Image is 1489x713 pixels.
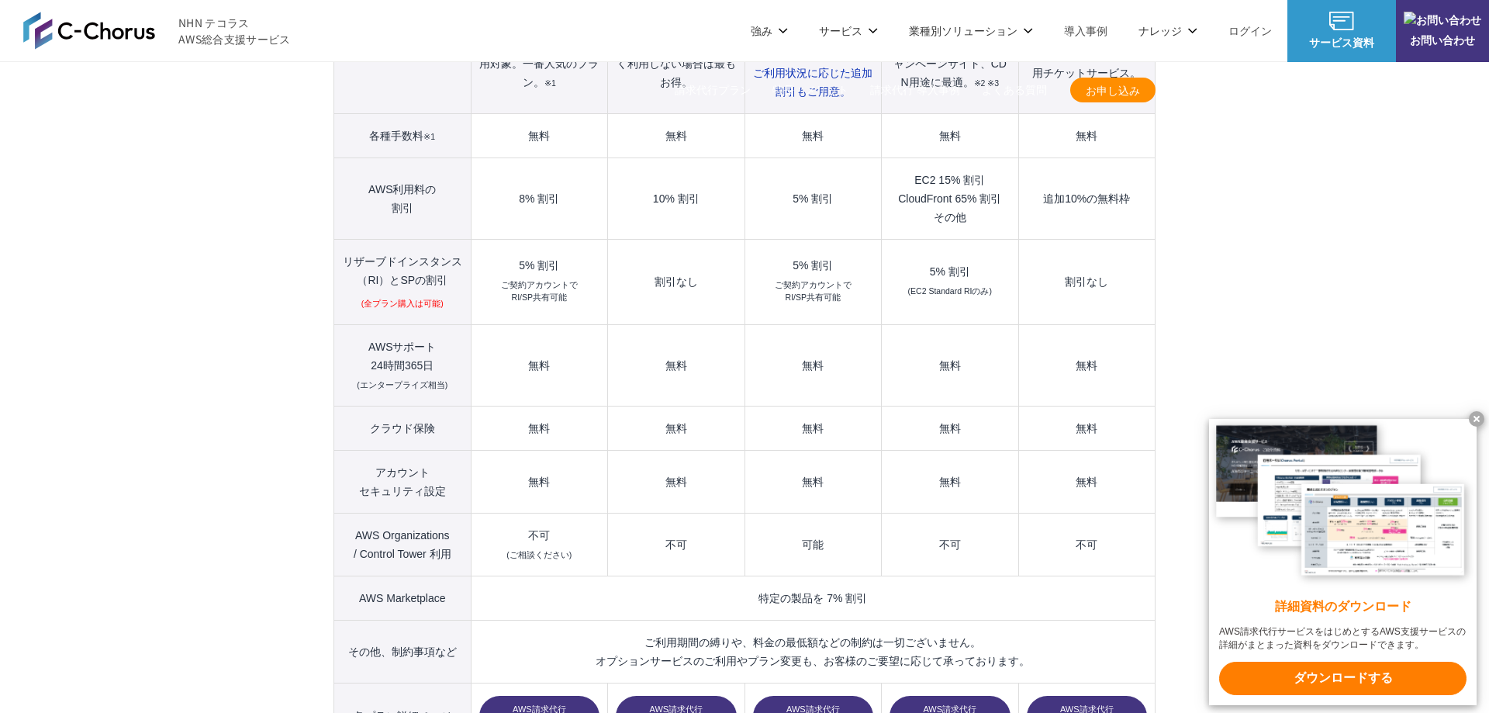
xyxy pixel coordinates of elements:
td: 無料 [608,324,744,406]
p: サービス [819,22,878,39]
td: 特定の製品を 7% 割引 [471,576,1155,620]
td: 不可 [608,513,744,576]
a: ログイン [1228,22,1272,39]
img: AWS総合支援サービス C-Chorus [23,12,155,49]
p: 業種別ソリューション [909,22,1033,39]
td: 割引なし [608,240,744,325]
td: 無料 [1018,450,1155,513]
span: お申し込み [1070,82,1156,99]
small: (エンタープライズ相当) [357,380,447,389]
th: AWS利用料の 割引 [334,158,472,240]
td: 不可 [471,513,607,576]
td: ご利用期間の縛りや、料金の最低額などの制約は一切ございません。 オプションサービスのご利用やプラン変更も、お客様のご要望に応じて承っております。 [471,620,1155,683]
a: 特長・メリット [772,82,848,99]
img: お問い合わせ [1404,12,1481,28]
small: ※1 [423,132,435,141]
td: EC2 15% 割引 CloudFront 65% 割引 その他 [882,158,1018,240]
a: 請求代行プラン [675,82,751,99]
a: 導入事例 [1064,22,1107,39]
a: AWS総合支援サービス C-Chorus NHN テコラスAWS総合支援サービス [23,12,291,49]
td: 無料 [1018,324,1155,406]
td: 10% 割引 [608,158,744,240]
td: 無料 [1018,114,1155,158]
th: 各種手数料 [334,114,472,158]
small: (全プラン購入は可能) [361,298,444,310]
a: お申し込み [1070,78,1156,102]
td: 可能 [744,513,881,576]
th: アカウント セキュリティ設定 [334,450,472,513]
th: その他、制約事項など [334,620,472,683]
td: 無料 [471,406,607,450]
x-t: 詳細資料のダウンロード [1219,598,1467,616]
td: 無料 [608,114,744,158]
td: 追加10%の無料枠 [1018,158,1155,240]
td: 無料 [744,324,881,406]
img: AWS総合支援サービス C-Chorus サービス資料 [1329,12,1354,30]
td: 無料 [744,450,881,513]
span: ご利用状況に応じた [753,67,872,98]
a: 請求代行 導入事例 [870,82,960,99]
small: ご契約アカウントで RI/SP共有可能 [775,279,852,304]
div: 5% 割引 [479,260,599,271]
x-t: AWS請求代行サービスをはじめとするAWS支援サービスの詳細がまとまった資料をダウンロードできます。 [1219,625,1467,652]
small: (ご相談ください) [506,550,572,559]
td: 無料 [471,324,607,406]
span: お問い合わせ [1396,32,1489,48]
td: 無料 [882,114,1018,158]
td: 無料 [744,114,881,158]
td: 無料 [608,450,744,513]
div: 5% 割引 [753,260,873,271]
td: 無料 [608,406,744,450]
td: 不可 [882,513,1018,576]
td: 無料 [471,450,607,513]
th: AWS Marketplace [334,576,472,620]
small: ※1 [544,78,556,88]
span: NHN テコラス AWS総合支援サービス [178,15,291,47]
td: 5% 割引 [744,158,881,240]
td: 無料 [744,406,881,450]
small: ご契約アカウントで RI/SP共有可能 [501,279,578,304]
small: (EC2 Standard RIのみ) [908,286,992,298]
div: 5% 割引 [890,266,1010,277]
x-t: ダウンロードする [1219,662,1467,695]
small: ※2 ※3 [974,78,1000,88]
span: サービス資料 [1287,34,1396,50]
a: よくある質問 [982,82,1047,99]
td: 無料 [882,406,1018,450]
a: 詳細資料のダウンロード AWS請求代行サービスをはじめとするAWS支援サービスの詳細がまとまった資料をダウンロードできます。 ダウンロードする [1209,419,1477,705]
td: 無料 [882,324,1018,406]
th: AWSサポート 24時間365日 [334,324,472,406]
th: リザーブドインスタンス （RI）とSPの割引 [334,240,472,325]
td: 8% 割引 [471,158,607,240]
td: 無料 [1018,406,1155,450]
td: 割引なし [1018,240,1155,325]
th: AWS Organizations / Control Tower 利用 [334,513,472,576]
td: 無料 [471,114,607,158]
p: 強み [751,22,788,39]
td: 不可 [1018,513,1155,576]
th: クラウド保険 [334,406,472,450]
td: 無料 [882,450,1018,513]
p: ナレッジ [1138,22,1197,39]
